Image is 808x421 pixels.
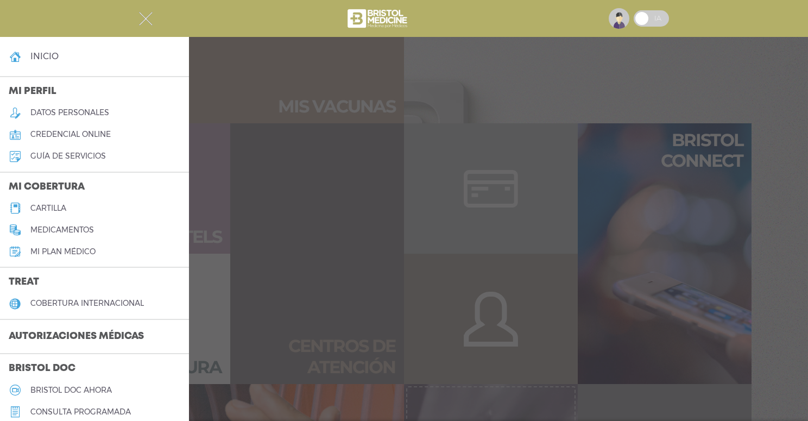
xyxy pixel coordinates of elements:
[30,108,109,117] h5: datos personales
[30,247,96,256] h5: Mi plan médico
[30,204,66,213] h5: cartilla
[30,407,131,417] h5: consulta programada
[30,386,112,395] h5: Bristol doc ahora
[30,225,94,235] h5: medicamentos
[609,8,629,29] img: profile-placeholder.svg
[30,130,111,139] h5: credencial online
[30,299,144,308] h5: cobertura internacional
[30,152,106,161] h5: guía de servicios
[30,51,59,61] h4: inicio
[346,5,411,32] img: bristol-medicine-blanco.png
[139,12,153,26] img: Cober_menu-close-white.svg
